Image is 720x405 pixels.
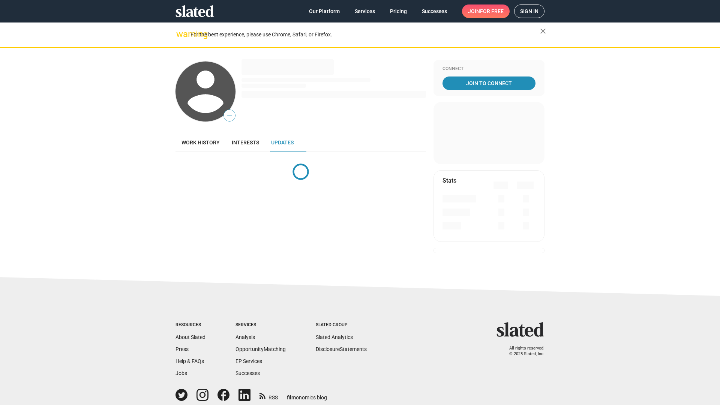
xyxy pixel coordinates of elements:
span: film [287,394,296,400]
a: Press [175,346,189,352]
div: Slated Group [316,322,367,328]
a: Jobs [175,370,187,376]
div: Services [235,322,286,328]
span: for free [480,4,504,18]
a: Joinfor free [462,4,510,18]
a: filmonomics blog [287,388,327,401]
mat-card-title: Stats [442,177,456,184]
a: Our Platform [303,4,346,18]
a: Sign in [514,4,544,18]
span: Updates [271,139,294,145]
a: Updates [265,133,300,151]
a: About Slated [175,334,205,340]
span: — [224,111,235,121]
a: DisclosureStatements [316,346,367,352]
span: Successes [422,4,447,18]
mat-icon: close [538,27,547,36]
a: Join To Connect [442,76,535,90]
a: Interests [226,133,265,151]
span: Services [355,4,375,18]
span: Our Platform [309,4,340,18]
span: Join To Connect [444,76,534,90]
a: Analysis [235,334,255,340]
span: Sign in [520,5,538,18]
div: Resources [175,322,205,328]
a: RSS [259,390,278,401]
a: Slated Analytics [316,334,353,340]
span: Pricing [390,4,407,18]
a: OpportunityMatching [235,346,286,352]
a: Pricing [384,4,413,18]
a: Services [349,4,381,18]
a: Help & FAQs [175,358,204,364]
a: Successes [235,370,260,376]
a: Successes [416,4,453,18]
mat-icon: warning [176,30,185,39]
div: Connect [442,66,535,72]
span: Interests [232,139,259,145]
a: Work history [175,133,226,151]
span: Join [468,4,504,18]
span: Work history [181,139,220,145]
p: All rights reserved. © 2025 Slated, Inc. [501,346,544,357]
a: EP Services [235,358,262,364]
div: For the best experience, please use Chrome, Safari, or Firefox. [190,30,540,40]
